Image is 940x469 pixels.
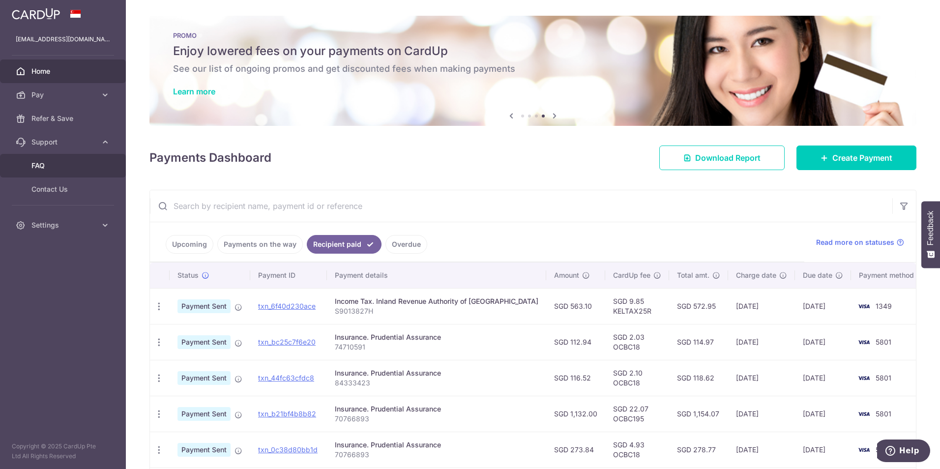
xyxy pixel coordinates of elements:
h5: Enjoy lowered fees on your payments on CardUp [173,43,893,59]
img: Bank Card [854,408,874,420]
h6: See our list of ongoing promos and get discounted fees when making payments [173,63,893,75]
span: Home [31,66,96,76]
span: Payment Sent [177,299,231,313]
a: Read more on statuses [816,237,904,247]
p: 70766893 [335,450,538,460]
td: SGD 114.97 [669,324,728,360]
span: FAQ [31,161,96,171]
span: Read more on statuses [816,237,894,247]
td: [DATE] [795,324,851,360]
a: Payments on the way [217,235,303,254]
th: Payment ID [250,263,327,288]
input: Search by recipient name, payment id or reference [150,190,892,222]
span: 1349 [876,302,892,310]
td: SGD 118.62 [669,360,728,396]
img: Bank Card [854,336,874,348]
span: Payment Sent [177,335,231,349]
span: Pay [31,90,96,100]
span: 5801 [876,338,891,346]
a: Create Payment [796,146,916,170]
span: Download Report [695,152,761,164]
a: Download Report [659,146,785,170]
a: txn_44fc63cfdc8 [258,374,314,382]
span: Refer & Save [31,114,96,123]
span: Status [177,270,199,280]
span: Contact Us [31,184,96,194]
span: Payment Sent [177,407,231,421]
span: Charge date [736,270,776,280]
td: [DATE] [728,360,795,396]
p: 70766893 [335,414,538,424]
td: SGD 9.85 KELTAX25R [605,288,669,324]
div: Insurance. Prudential Assurance [335,332,538,342]
div: Income Tax. Inland Revenue Authority of [GEOGRAPHIC_DATA] [335,296,538,306]
span: Payment Sent [177,443,231,457]
td: [DATE] [795,360,851,396]
iframe: Opens a widget where you can find more information [877,440,930,464]
td: [DATE] [728,288,795,324]
td: SGD 116.52 [546,360,605,396]
p: PROMO [173,31,893,39]
p: 74710591 [335,342,538,352]
td: SGD 112.94 [546,324,605,360]
div: Insurance. Prudential Assurance [335,404,538,414]
img: Latest Promos banner [149,16,916,126]
td: SGD 1,154.07 [669,396,728,432]
td: SGD 2.10 OCBC18 [605,360,669,396]
td: [DATE] [795,288,851,324]
td: SGD 563.10 [546,288,605,324]
a: Recipient paid [307,235,382,254]
div: Insurance. Prudential Assurance [335,368,538,378]
button: Feedback - Show survey [921,201,940,268]
span: 5801 [876,410,891,418]
span: 5801 [876,374,891,382]
td: [DATE] [728,396,795,432]
a: txn_0c38d80bb1d [258,445,318,454]
p: 84333423 [335,378,538,388]
td: SGD 1,132.00 [546,396,605,432]
img: Bank Card [854,444,874,456]
img: Bank Card [854,372,874,384]
a: txn_bc25c7f6e20 [258,338,316,346]
p: S9013827H [335,306,538,316]
td: SGD 2.03 OCBC18 [605,324,669,360]
a: txn_b21bf4b8b82 [258,410,316,418]
span: Due date [803,270,832,280]
td: [DATE] [728,432,795,468]
span: Total amt. [677,270,709,280]
td: [DATE] [728,324,795,360]
img: CardUp [12,8,60,20]
span: Payment Sent [177,371,231,385]
td: [DATE] [795,396,851,432]
span: 5801 [876,445,891,454]
span: Create Payment [832,152,892,164]
td: SGD 278.77 [669,432,728,468]
span: Support [31,137,96,147]
a: Learn more [173,87,215,96]
p: [EMAIL_ADDRESS][DOMAIN_NAME] [16,34,110,44]
th: Payment details [327,263,546,288]
td: SGD 4.93 OCBC18 [605,432,669,468]
a: txn_6f40d230ace [258,302,316,310]
td: SGD 572.95 [669,288,728,324]
th: Payment method [851,263,926,288]
td: [DATE] [795,432,851,468]
span: CardUp fee [613,270,650,280]
span: Amount [554,270,579,280]
span: Feedback [926,211,935,245]
td: SGD 22.07 OCBC195 [605,396,669,432]
span: Settings [31,220,96,230]
img: Bank Card [854,300,874,312]
td: SGD 273.84 [546,432,605,468]
a: Overdue [385,235,427,254]
h4: Payments Dashboard [149,149,271,167]
a: Upcoming [166,235,213,254]
div: Insurance. Prudential Assurance [335,440,538,450]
